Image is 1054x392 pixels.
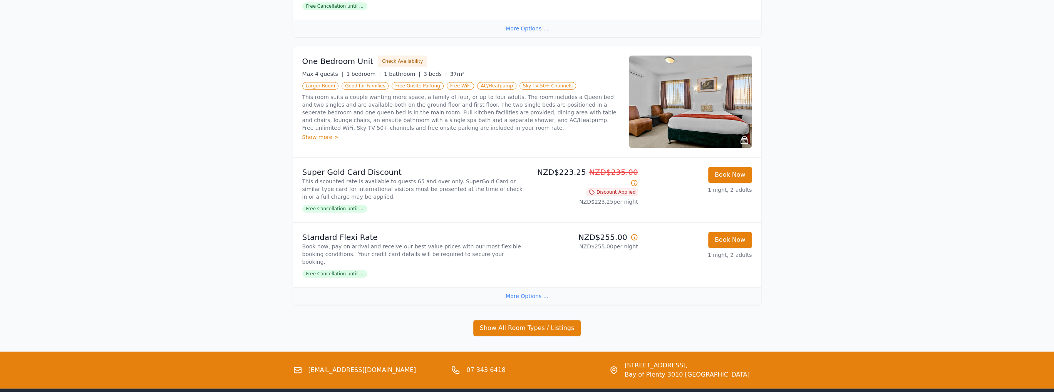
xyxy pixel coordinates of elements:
button: Show All Room Types / Listings [473,320,581,336]
span: Free Cancellation until ... [302,2,367,10]
p: NZD$223.25 [530,167,638,188]
p: NZD$255.00 [530,232,638,243]
p: Super Gold Card Discount [302,167,524,178]
span: [STREET_ADDRESS], [625,361,750,370]
a: 07 343 6418 [466,365,506,375]
span: NZD$235.00 [589,168,638,177]
span: Free Cancellation until ... [302,270,367,278]
span: Free WiFi [447,82,474,90]
div: More Options ... [293,20,761,37]
p: This discounted rate is available to guests 65 and over only. SuperGold Card or similar type card... [302,178,524,201]
button: Book Now [708,167,752,183]
span: Discount Applied [586,188,638,196]
p: 1 night, 2 adults [644,186,752,194]
a: [EMAIL_ADDRESS][DOMAIN_NAME] [308,365,416,375]
span: Good for Families [342,82,389,90]
span: 3 beds | [424,71,447,77]
span: Sky TV 50+ Channels [519,82,576,90]
div: More Options ... [293,287,761,305]
p: Standard Flexi Rate [302,232,524,243]
h3: One Bedroom Unit [302,56,374,67]
p: Book now, pay on arrival and receive our best value prices with our most flexible booking conditi... [302,243,524,266]
span: Bay of Plenty 3010 [GEOGRAPHIC_DATA] [625,370,750,379]
p: NZD$255.00 per night [530,243,638,250]
div: Show more > [302,133,620,141]
button: Book Now [708,232,752,248]
span: 1 bedroom | [346,71,381,77]
span: 37m² [450,71,464,77]
span: 1 bathroom | [384,71,421,77]
span: Max 4 guests | [302,71,344,77]
span: Larger Room [302,82,339,90]
p: 1 night, 2 adults [644,251,752,259]
span: AC/Heatpump [477,82,516,90]
button: Check Availability [378,55,427,67]
p: This room suits a couple wanting more space, a family of four, or up to four adults. The room inc... [302,93,620,132]
span: Free Onsite Parking [392,82,443,90]
span: Free Cancellation until ... [302,205,367,213]
p: NZD$223.25 per night [530,198,638,206]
